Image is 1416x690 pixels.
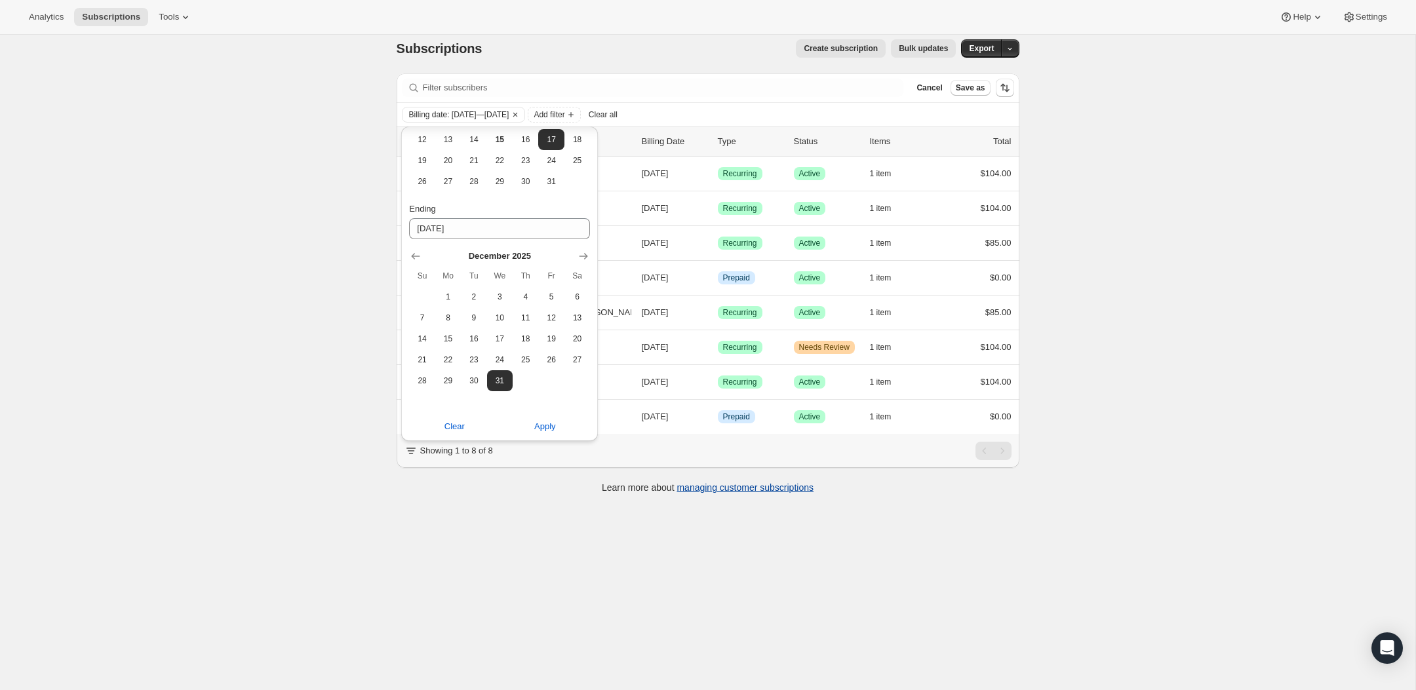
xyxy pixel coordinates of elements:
span: 2 [466,292,481,302]
span: 30 [518,176,533,187]
span: Ending [409,204,435,214]
button: Clear [509,107,522,122]
span: 1 item [870,203,892,214]
button: Apply subscription date filter [492,416,598,437]
span: Recurring [723,342,757,353]
span: $85.00 [985,307,1012,317]
span: 14 [466,134,481,145]
div: IDCustomerBilling DateTypeStatusItemsTotal [424,135,1012,148]
span: Tu [466,271,481,281]
div: 37384978494[PERSON_NAME][DATE]InfoPrepaidSuccessActive1 item$0.00 [424,408,1012,426]
button: Subscriptions [74,8,148,26]
span: Active [799,412,821,422]
span: 6 [570,292,585,302]
span: $104.00 [981,342,1012,352]
div: Open Intercom Messenger [1371,632,1403,664]
span: 25 [570,155,585,166]
span: Export [969,43,994,54]
button: Tools [151,8,200,26]
span: Recurring [723,377,757,387]
span: Needs Review [799,342,850,353]
button: 1 item [870,234,906,252]
span: Clear [444,420,465,433]
span: 14 [414,334,429,344]
button: Sunday October 19 2025 [409,150,435,171]
span: Recurring [723,168,757,179]
button: Friday December 12 2025 [538,307,564,328]
button: Tuesday December 23 2025 [461,349,486,370]
span: Billing date: [DATE]—[DATE] [409,109,509,120]
span: [DATE] [642,412,669,421]
span: We [492,271,507,281]
button: Cancel [911,80,947,96]
th: Friday [538,265,564,286]
span: 17 [543,134,559,145]
span: Settings [1356,12,1387,22]
span: 18 [518,334,533,344]
span: 25 [518,355,533,365]
span: Active [799,377,821,387]
input: MM-DD-YYYY [409,218,590,239]
span: Active [799,203,821,214]
span: 28 [466,176,481,187]
th: Wednesday [487,265,513,286]
span: 1 [441,292,456,302]
span: 18 [570,134,585,145]
button: Show next month, January 2026 [574,247,593,265]
span: $104.00 [981,203,1012,213]
span: Bulk updates [899,43,948,54]
span: Add filter [534,109,564,120]
button: Wednesday December 31 2025 [487,370,513,391]
button: Wednesday October 29 2025 [487,171,513,192]
span: Active [799,273,821,283]
th: Thursday [513,265,538,286]
span: Fr [543,271,559,281]
span: 1 item [870,412,892,422]
span: 13 [570,313,585,323]
span: 10 [492,313,507,323]
span: 9 [466,313,481,323]
span: Create subscription [804,43,878,54]
span: Prepaid [723,273,750,283]
span: 22 [492,155,507,166]
button: Wednesday December 17 2025 [487,328,513,349]
span: Th [518,271,533,281]
span: 31 [492,375,507,386]
span: 29 [492,176,507,187]
button: 1 item [870,338,906,356]
button: Sunday December 28 2025 [409,370,435,391]
button: Analytics [21,8,71,26]
button: Wednesday December 10 2025 [487,307,513,328]
button: Thursday December 11 2025 [513,307,538,328]
button: Monday December 15 2025 [435,328,461,349]
button: Save as [951,80,991,96]
div: 18238111806[PERSON_NAME][DATE]SuccessRecurringSuccessActive1 item$104.00 [424,164,1012,183]
button: Tuesday October 14 2025 [461,129,486,150]
button: Saturday December 6 2025 [564,286,590,307]
span: $0.00 [990,273,1012,282]
button: 1 item [870,199,906,218]
span: [DATE] [642,342,669,352]
span: 26 [414,176,429,187]
span: Help [1293,12,1310,22]
button: [PERSON_NAME] ([PERSON_NAME]) [492,302,623,323]
span: 8 [441,313,456,323]
button: Friday December 5 2025 [538,286,564,307]
span: 27 [570,355,585,365]
span: Save as [956,83,985,93]
span: 29 [441,375,456,386]
button: Show previous month, November 2025 [406,247,425,265]
span: Recurring [723,238,757,248]
button: Sunday October 26 2025 [409,171,435,192]
button: Tuesday December 16 2025 [461,328,486,349]
span: 1 item [870,342,892,353]
span: 20 [441,155,456,166]
button: Wednesday October 22 2025 [487,150,513,171]
span: 1 item [870,273,892,283]
span: 17 [492,334,507,344]
span: Recurring [723,307,757,318]
button: Tuesday October 21 2025 [461,150,486,171]
button: Thursday October 30 2025 [513,171,538,192]
span: 15 [492,134,507,145]
button: Settings [1335,8,1395,26]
